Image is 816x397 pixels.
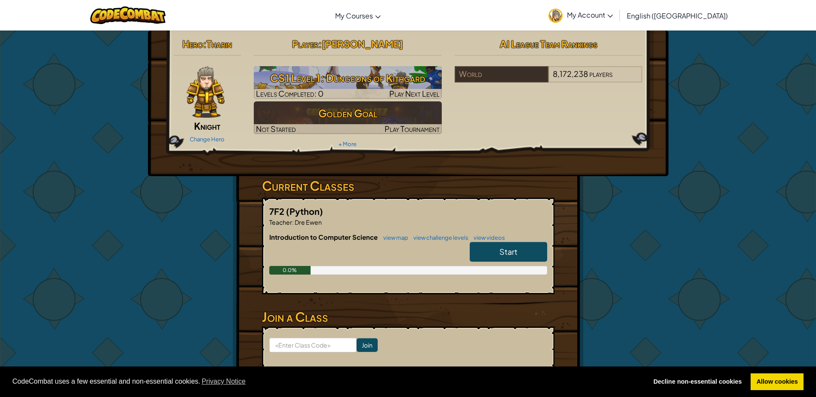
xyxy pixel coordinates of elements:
span: : [318,38,322,50]
div: 0.0% [269,266,311,275]
a: Change Hero [190,136,225,143]
span: My Courses [335,11,373,20]
span: players [589,69,613,79]
span: My Account [567,10,613,19]
img: Golden Goal [254,101,442,134]
h3: CS1 Level 1: Dungeons of Kithgard [254,68,442,88]
a: My Account [544,2,617,29]
span: Start [499,247,517,257]
span: Knight [194,120,220,132]
img: avatar [548,9,563,23]
h3: Join a Class [262,307,554,327]
span: [PERSON_NAME] [322,38,403,50]
span: Not Started [256,124,296,134]
span: Levels Completed: 0 [256,89,323,98]
a: Play Next Level [254,66,442,99]
a: learn more about cookies [200,375,247,388]
a: Golden GoalNot StartedPlay Tournament [254,101,442,134]
span: Play Tournament [385,124,440,134]
span: AI League Team Rankings [500,38,597,50]
span: (Python) [286,206,323,217]
input: Join [357,338,378,352]
a: + More [339,140,357,147]
span: English ([GEOGRAPHIC_DATA]) [627,11,728,20]
span: Teacher [269,218,292,226]
span: 8,172,238 [553,69,588,79]
div: World [455,66,548,82]
a: World8,172,238players [455,74,643,84]
img: CS1 Level 1: Dungeons of Kithgard [254,66,442,99]
span: Tharin [206,38,232,50]
span: Introduction to Computer Science [269,233,379,241]
img: CodeCombat logo [90,6,166,24]
h3: Golden Goal [254,104,442,123]
a: view map [379,234,408,241]
a: deny cookies [647,373,748,391]
img: knight-pose.png [187,66,225,118]
span: Player [292,38,318,50]
h3: Current Classes [262,176,554,195]
input: <Enter Class Code> [269,338,357,352]
span: CodeCombat uses a few essential and non-essential cookies. [12,375,641,388]
span: : [292,218,294,226]
a: allow cookies [751,373,804,391]
span: Hero [182,38,203,50]
span: Play Next Level [389,89,440,98]
span: 7F2 [269,206,286,217]
a: English ([GEOGRAPHIC_DATA]) [622,4,732,27]
a: view videos [469,234,505,241]
span: Dre Ewen [294,218,322,226]
a: view challenge levels [409,234,468,241]
a: My Courses [331,4,385,27]
span: : [203,38,206,50]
